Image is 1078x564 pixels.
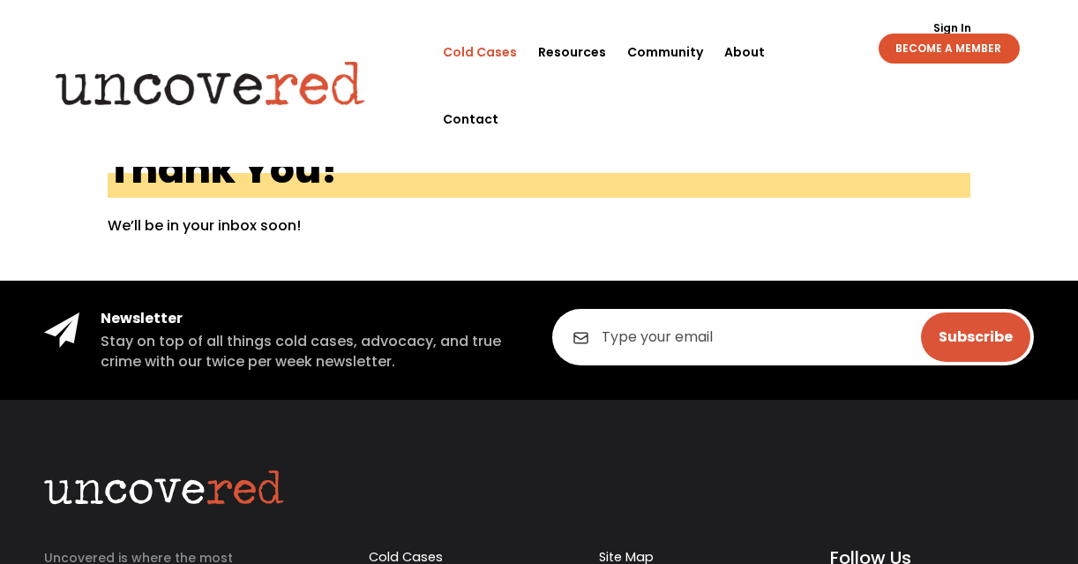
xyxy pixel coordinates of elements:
a: Sign In [924,23,981,34]
h1: Thank You! [108,149,970,198]
a: Cold Cases [443,19,517,86]
h4: Newsletter [101,309,526,328]
a: BECOME A MEMBER [879,34,1020,64]
input: Type your email [552,309,1034,365]
input: Subscribe [921,312,1030,362]
img: Uncovered logo [41,49,380,117]
p: We’ll be in your inbox soon! [108,215,970,237]
a: Contact [443,86,498,153]
h5: Stay on top of all things cold cases, advocacy, and true crime with our twice per week newsletter. [101,332,526,372]
a: Resources [538,19,606,86]
a: About [724,19,765,86]
a: Community [627,19,703,86]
